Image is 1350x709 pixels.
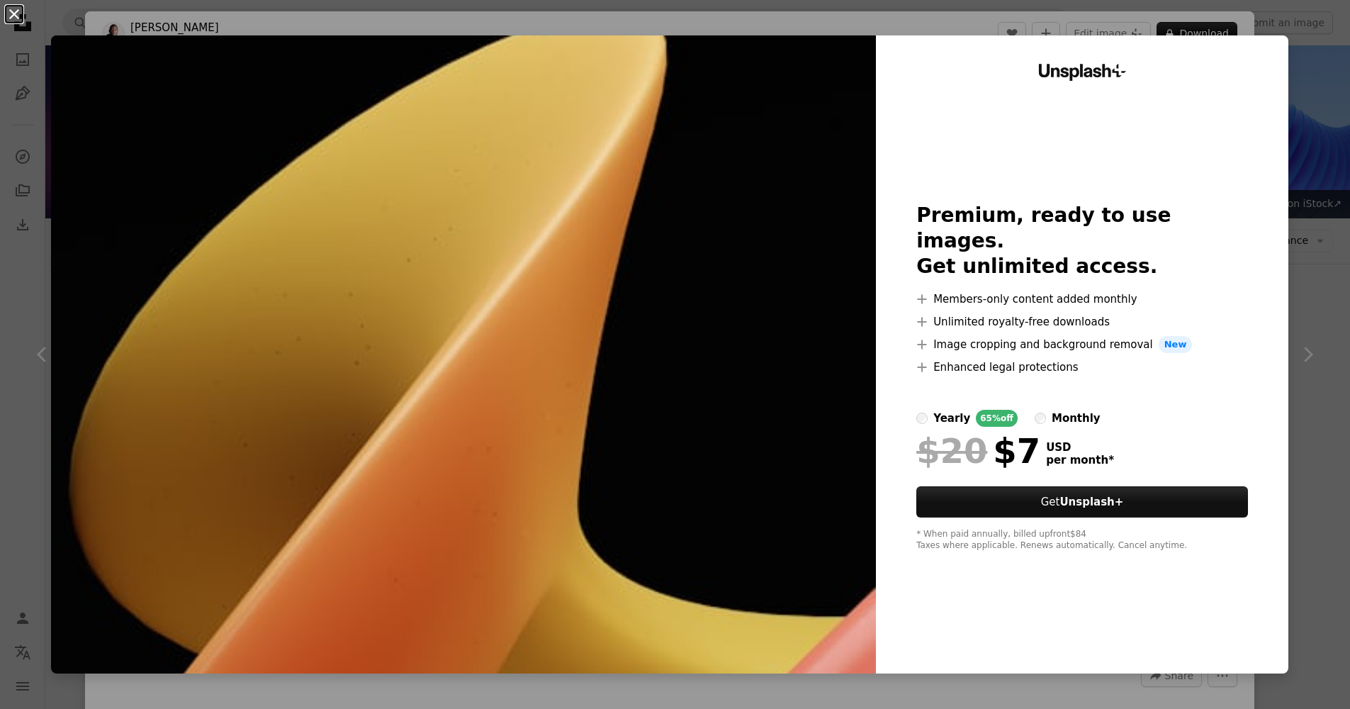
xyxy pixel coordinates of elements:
[1059,496,1123,508] strong: Unsplash+
[916,359,1248,376] li: Enhanced legal protections
[916,291,1248,308] li: Members-only content added monthly
[51,35,876,674] img: premium_photo-1675445455878-cc52527ed769
[933,410,970,427] div: yearly
[1035,413,1046,424] input: monthly
[916,336,1248,353] li: Image cropping and background removal
[916,529,1248,552] div: * When paid annually, billed upfront $84 Taxes where applicable. Renews automatically. Cancel any...
[916,432,1040,469] div: $7
[916,486,1248,518] button: GetUnsplash+
[1046,441,1114,454] span: USD
[916,203,1248,279] h2: Premium, ready to use images. Get unlimited access.
[1052,410,1101,427] div: monthly
[976,410,1018,427] div: 65% off
[916,432,987,469] span: $20
[916,313,1248,330] li: Unlimited royalty-free downloads
[1159,336,1193,353] span: New
[916,413,928,424] input: yearly65%off
[1046,454,1114,467] span: per month *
